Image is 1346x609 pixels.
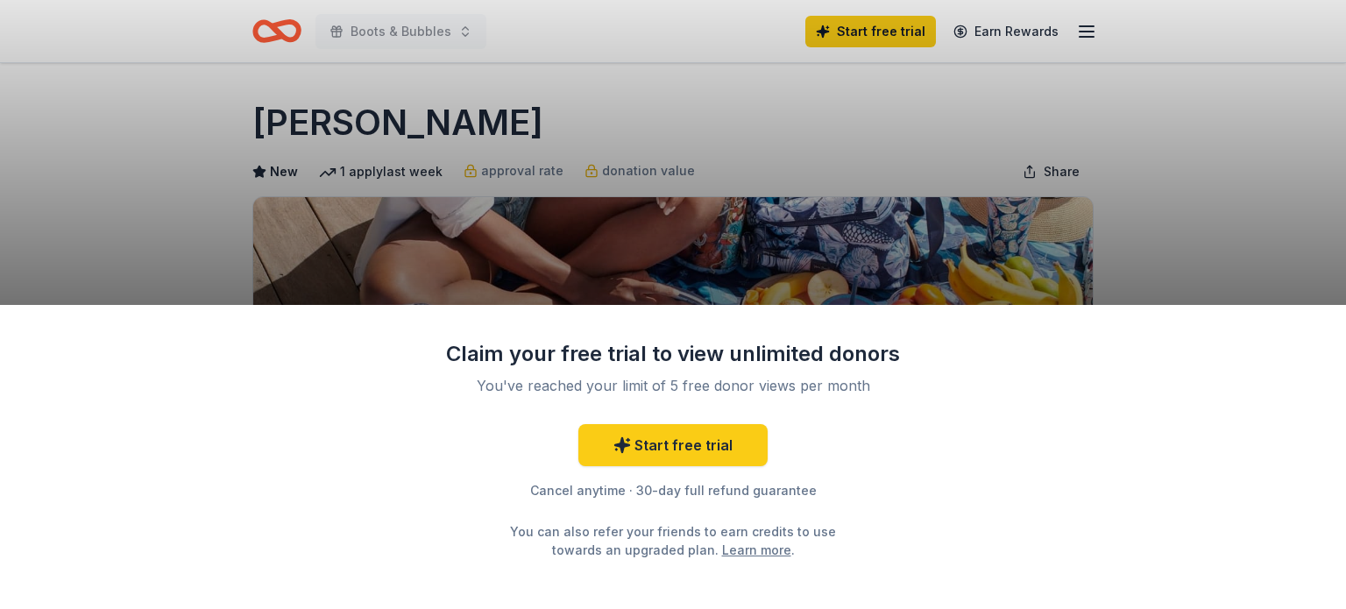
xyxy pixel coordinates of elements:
div: You've reached your limit of 5 free donor views per month [466,375,880,396]
div: Claim your free trial to view unlimited donors [445,340,901,368]
a: Start free trial [578,424,768,466]
div: Cancel anytime · 30-day full refund guarantee [445,480,901,501]
a: Learn more [722,541,791,559]
div: You can also refer your friends to earn credits to use towards an upgraded plan. . [494,522,852,559]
